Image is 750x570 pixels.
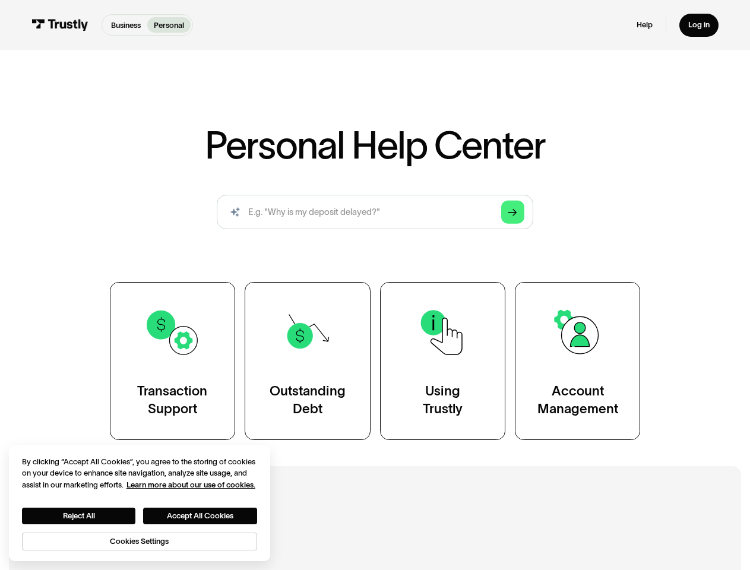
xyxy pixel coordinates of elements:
[137,382,207,417] div: Transaction Support
[688,20,710,30] div: Log in
[515,282,640,440] a: AccountManagement
[147,17,191,33] a: Personal
[245,282,370,440] a: OutstandingDebt
[22,508,136,524] button: Reject All
[217,195,533,230] input: search
[637,20,653,30] a: Help
[205,126,545,164] h1: Personal Help Center
[537,382,618,417] div: Account Management
[270,382,346,417] div: Outstanding Debt
[9,445,270,562] div: Cookie banner
[22,456,257,490] div: By clicking “Accept All Cookies”, you agree to the storing of cookies on your device to enhance s...
[154,20,184,31] p: Personal
[126,480,255,489] a: More information about your privacy, opens in a new tab
[22,533,257,550] button: Cookies Settings
[380,282,505,440] a: UsingTrustly
[423,382,463,417] div: Using Trustly
[111,20,141,31] p: Business
[143,508,257,524] button: Accept All Cookies
[110,282,235,440] a: TransactionSupport
[31,19,88,31] img: Trustly Logo
[217,195,533,230] form: Search
[105,17,147,33] a: Business
[679,14,718,37] a: Log in
[22,456,257,550] div: Privacy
